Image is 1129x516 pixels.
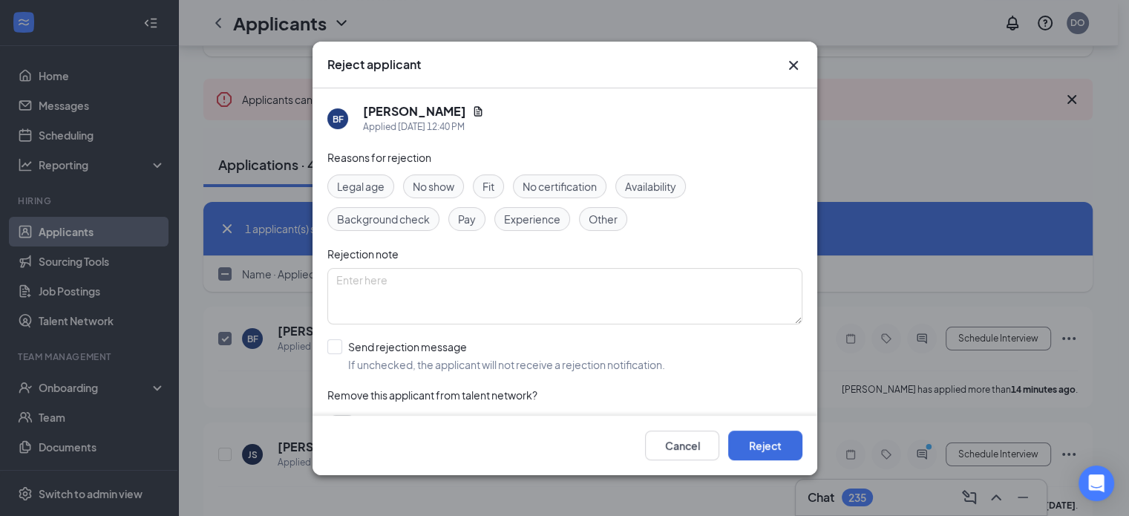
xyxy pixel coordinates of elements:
button: Close [785,56,802,74]
div: Applied [DATE] 12:40 PM [363,120,484,134]
span: Fit [482,178,494,195]
span: Yes [363,415,381,433]
svg: Cross [785,56,802,74]
span: Pay [458,211,476,227]
span: No certification [523,178,597,195]
span: Rejection note [327,247,399,261]
div: Open Intercom Messenger [1079,466,1114,501]
span: No show [413,178,454,195]
button: Reject [728,430,802,460]
div: BF [332,112,343,125]
span: Legal age [337,178,384,195]
h3: Reject applicant [327,56,421,73]
span: Other [589,211,618,227]
h5: [PERSON_NAME] [363,103,466,120]
span: Experience [504,211,560,227]
span: Background check [337,211,430,227]
span: Remove this applicant from talent network? [327,388,537,402]
button: Cancel [645,430,719,460]
svg: Document [472,105,484,117]
span: Reasons for rejection [327,151,431,164]
span: Availability [625,178,676,195]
